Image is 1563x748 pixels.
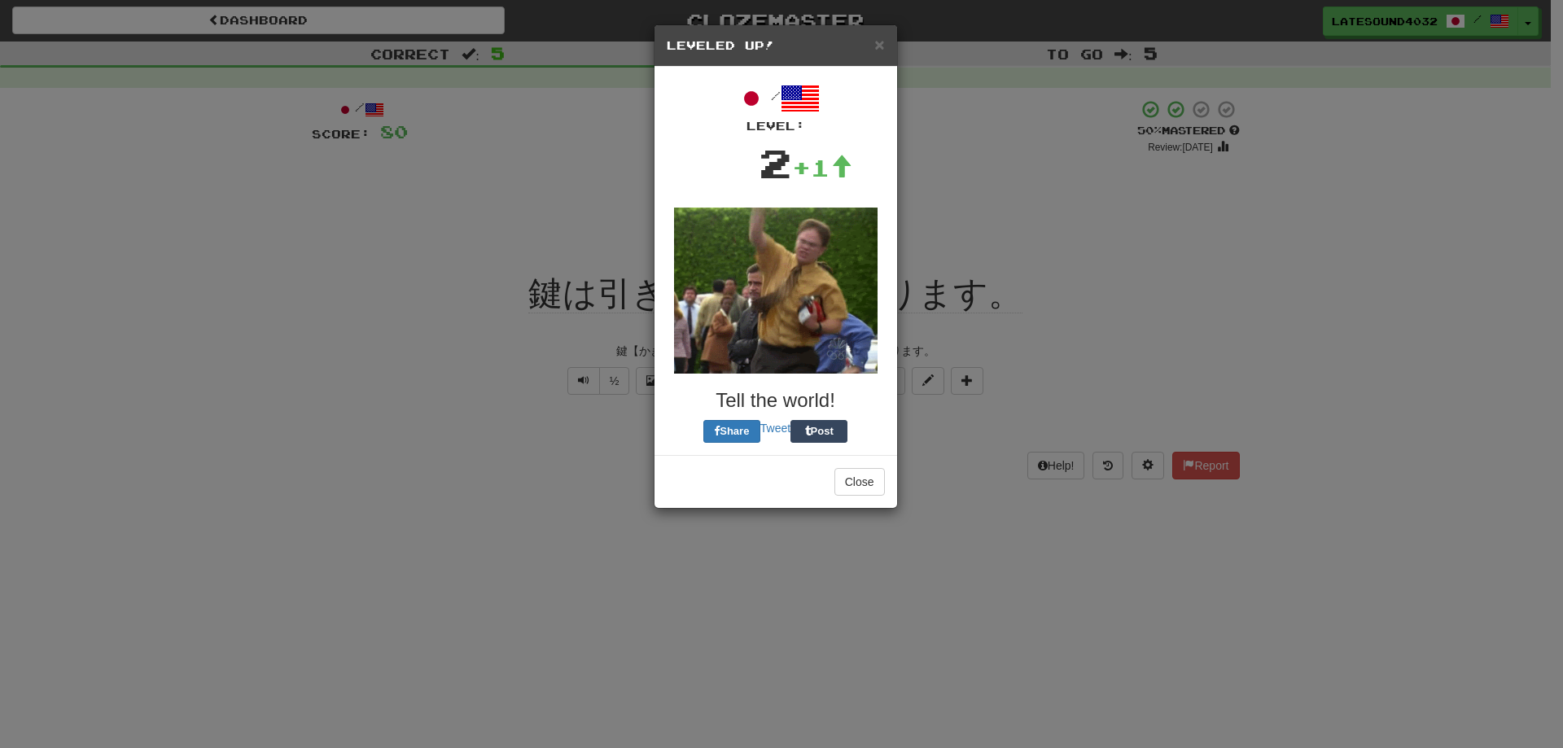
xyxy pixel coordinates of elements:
button: Post [790,420,847,443]
div: 2 [759,134,792,191]
div: +1 [792,151,852,184]
h5: Leveled Up! [667,37,885,54]
h3: Tell the world! [667,390,885,411]
button: Close [874,36,884,53]
div: Level: [667,118,885,134]
button: Share [703,420,760,443]
img: dwight-38fd9167b88c7212ef5e57fe3c23d517be8a6295dbcd4b80f87bd2b6bd7e5025.gif [674,208,878,374]
div: / [667,79,885,134]
span: × [874,35,884,54]
a: Tweet [760,422,790,435]
button: Close [834,468,885,496]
